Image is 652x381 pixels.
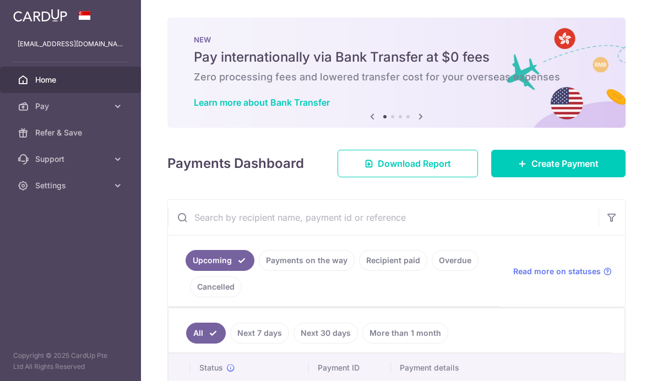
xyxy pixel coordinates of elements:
[378,157,451,170] span: Download Report
[167,154,304,173] h4: Payments Dashboard
[513,266,601,277] span: Read more on statuses
[359,250,427,271] a: Recipient paid
[194,70,599,84] h6: Zero processing fees and lowered transfer cost for your overseas expenses
[190,276,242,297] a: Cancelled
[531,157,599,170] span: Create Payment
[186,250,254,271] a: Upcoming
[294,323,358,344] a: Next 30 days
[35,154,108,165] span: Support
[35,127,108,138] span: Refer & Save
[35,180,108,191] span: Settings
[13,9,67,22] img: CardUp
[259,250,355,271] a: Payments on the way
[199,362,223,373] span: Status
[35,74,108,85] span: Home
[338,150,478,177] a: Download Report
[513,266,612,277] a: Read more on statuses
[491,150,626,177] a: Create Payment
[186,323,226,344] a: All
[194,97,330,108] a: Learn more about Bank Transfer
[35,101,108,112] span: Pay
[194,35,599,44] p: NEW
[362,323,448,344] a: More than 1 month
[194,48,599,66] h5: Pay internationally via Bank Transfer at $0 fees
[168,200,599,235] input: Search by recipient name, payment id or reference
[167,18,626,128] img: Bank transfer banner
[432,250,479,271] a: Overdue
[18,39,123,50] p: [EMAIL_ADDRESS][DOMAIN_NAME]
[230,323,289,344] a: Next 7 days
